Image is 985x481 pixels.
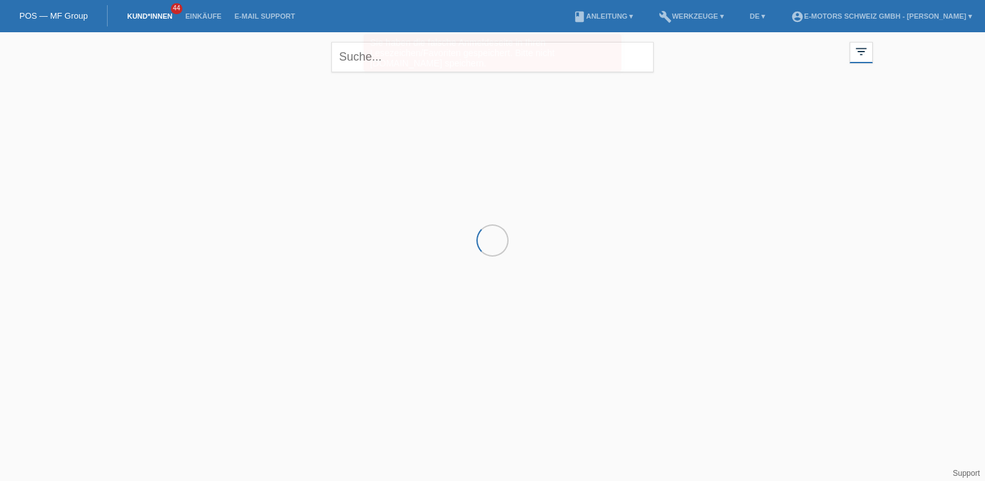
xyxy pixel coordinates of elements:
[659,10,672,23] i: build
[171,3,182,14] span: 44
[854,44,868,59] i: filter_list
[743,12,772,20] a: DE ▾
[791,10,804,23] i: account_circle
[19,11,88,21] a: POS — MF Group
[179,12,228,20] a: Einkäufe
[953,469,980,478] a: Support
[228,12,302,20] a: E-Mail Support
[652,12,730,20] a: buildWerkzeuge ▾
[364,34,621,72] div: Sie haben die falsche Anmeldeseite in Ihren Lesezeichen/Favoriten gespeichert. Bitte nicht [DOMAI...
[573,10,586,23] i: book
[785,12,979,20] a: account_circleE-Motors Schweiz GmbH - [PERSON_NAME] ▾
[567,12,639,20] a: bookAnleitung ▾
[121,12,179,20] a: Kund*innen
